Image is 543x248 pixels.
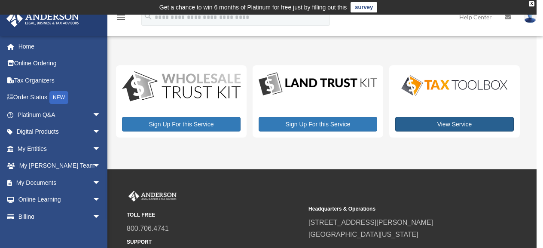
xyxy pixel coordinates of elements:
[92,174,110,192] span: arrow_drop_down
[6,208,114,225] a: Billingarrow_drop_down
[92,191,110,209] span: arrow_drop_down
[308,231,418,238] a: [GEOGRAPHIC_DATA][US_STATE]
[92,157,110,175] span: arrow_drop_down
[122,117,241,132] a: Sign Up For this Service
[6,191,114,208] a: Online Learningarrow_drop_down
[308,219,433,226] a: [STREET_ADDRESS][PERSON_NAME]
[92,140,110,158] span: arrow_drop_down
[127,211,302,220] small: TOLL FREE
[6,55,114,72] a: Online Ordering
[6,89,114,107] a: Order StatusNEW
[351,2,377,12] a: survey
[92,106,110,124] span: arrow_drop_down
[6,123,110,141] a: Digital Productsarrow_drop_down
[6,157,114,175] a: My [PERSON_NAME] Teamarrow_drop_down
[259,117,377,132] a: Sign Up For this Service
[395,117,514,132] a: View Service
[49,91,68,104] div: NEW
[6,72,114,89] a: Tax Organizers
[122,71,241,103] img: WS-Trust-Kit-lgo-1.jpg
[127,225,169,232] a: 800.706.4741
[116,12,126,22] i: menu
[6,106,114,123] a: Platinum Q&Aarrow_drop_down
[524,11,537,23] img: User Pic
[92,123,110,141] span: arrow_drop_down
[259,71,377,97] img: LandTrust_lgo-1.jpg
[308,205,484,214] small: Headquarters & Operations
[116,15,126,22] a: menu
[92,208,110,226] span: arrow_drop_down
[159,2,347,12] div: Get a chance to win 6 months of Platinum for free just by filling out this
[127,238,302,247] small: SUPPORT
[4,10,82,27] img: Anderson Advisors Platinum Portal
[6,140,114,157] a: My Entitiesarrow_drop_down
[6,174,114,191] a: My Documentsarrow_drop_down
[143,12,153,21] i: search
[529,1,534,6] div: close
[6,38,114,55] a: Home
[127,191,178,202] img: Anderson Advisors Platinum Portal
